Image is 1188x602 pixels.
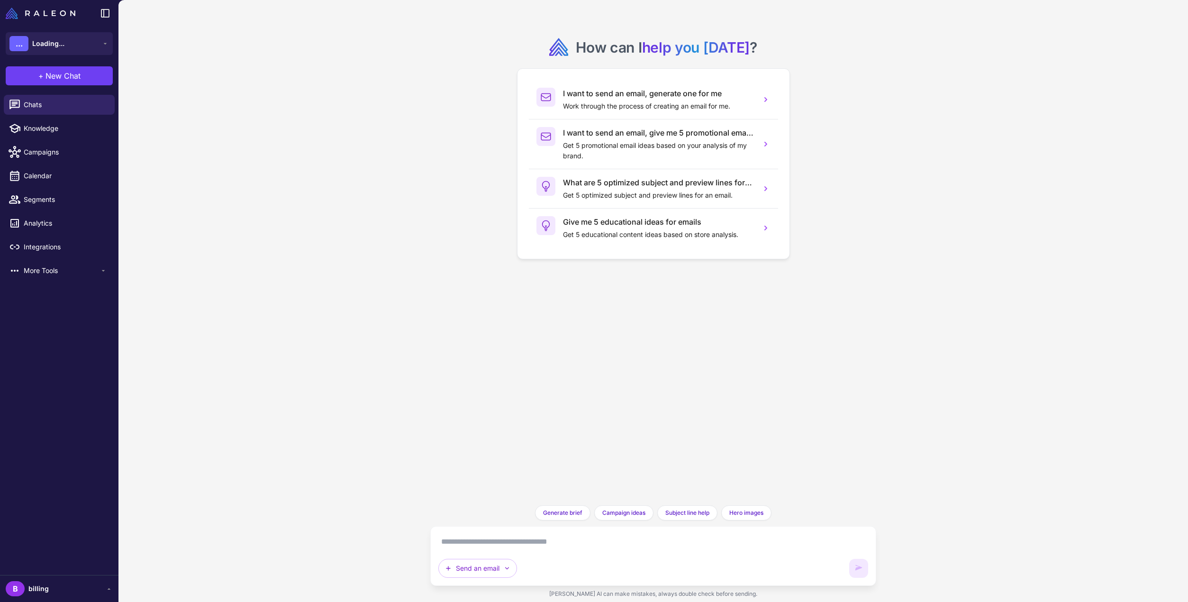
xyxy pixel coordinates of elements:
[28,584,49,594] span: billing
[4,237,115,257] a: Integrations
[543,509,582,517] span: Generate brief
[6,8,75,19] img: Raleon Logo
[563,177,753,188] h3: What are 5 optimized subject and preview lines for an email?
[563,140,753,161] p: Get 5 promotional email ideas based on your analysis of my brand.
[4,190,115,210] a: Segments
[24,100,107,110] span: Chats
[24,123,107,134] span: Knowledge
[4,213,115,233] a: Analytics
[563,101,753,111] p: Work through the process of creating an email for me.
[563,190,753,201] p: Get 5 optimized subject and preview lines for an email.
[657,505,717,520] button: Subject line help
[563,216,753,228] h3: Give me 5 educational ideas for emails
[576,38,757,57] h2: How can I ?
[45,70,81,82] span: New Chat
[729,509,763,517] span: Hero images
[4,166,115,186] a: Calendar
[9,36,28,51] div: ...
[594,505,653,520] button: Campaign ideas
[24,242,107,252] span: Integrations
[38,70,44,82] span: +
[4,95,115,115] a: Chats
[24,218,107,228] span: Analytics
[642,39,750,56] span: help you [DATE]
[665,509,709,517] span: Subject line help
[24,265,100,276] span: More Tools
[32,38,64,49] span: Loading...
[4,142,115,162] a: Campaigns
[563,88,753,99] h3: I want to send an email, generate one for me
[563,127,753,138] h3: I want to send an email, give me 5 promotional email ideas.
[438,559,517,578] button: Send an email
[24,171,107,181] span: Calendar
[6,32,113,55] button: ...Loading...
[535,505,590,520] button: Generate brief
[6,581,25,596] div: B
[24,194,107,205] span: Segments
[563,229,753,240] p: Get 5 educational content ideas based on store analysis.
[721,505,771,520] button: Hero images
[4,119,115,138] a: Knowledge
[602,509,645,517] span: Campaign ideas
[6,66,113,85] button: +New Chat
[430,586,876,602] div: [PERSON_NAME] AI can make mistakes, always double check before sending.
[24,147,107,157] span: Campaigns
